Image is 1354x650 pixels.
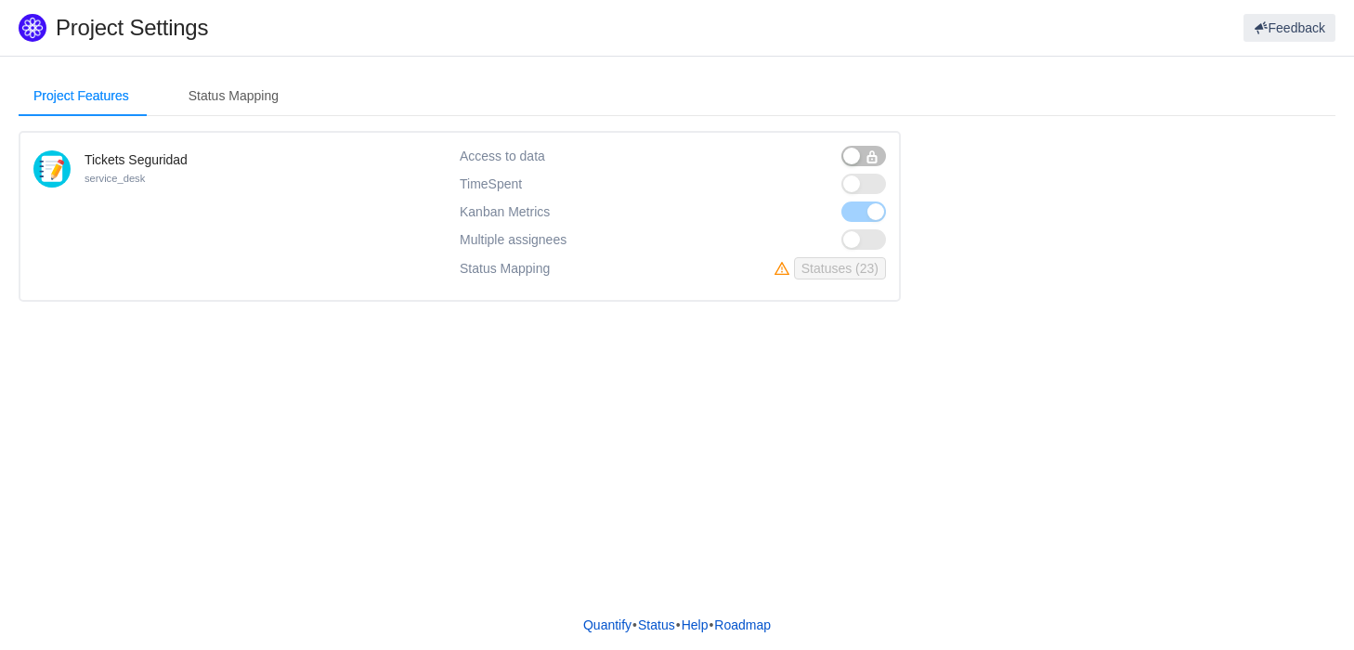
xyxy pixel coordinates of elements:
button: Feedback [1243,14,1335,42]
div: Access to data [460,146,545,166]
a: Help [681,611,710,639]
a: Quantify [582,611,632,639]
a: Status [637,611,676,639]
img: 10414 [33,150,71,188]
small: service_desk [85,173,145,184]
span: • [632,617,637,632]
div: Project Features [19,75,144,117]
h1: Project Settings [56,14,811,42]
div: Status Mapping [460,257,550,279]
span: TimeSpent [460,176,522,192]
div: Status Mapping [174,75,293,117]
img: Quantify [19,14,46,42]
span: Multiple assignees [460,232,566,248]
span: • [709,617,713,632]
span: Kanban Metrics [460,204,550,219]
a: Roadmap [713,611,772,639]
h4: Tickets Seguridad [85,150,188,169]
span: • [676,617,681,632]
i: icon: warning [775,261,794,276]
